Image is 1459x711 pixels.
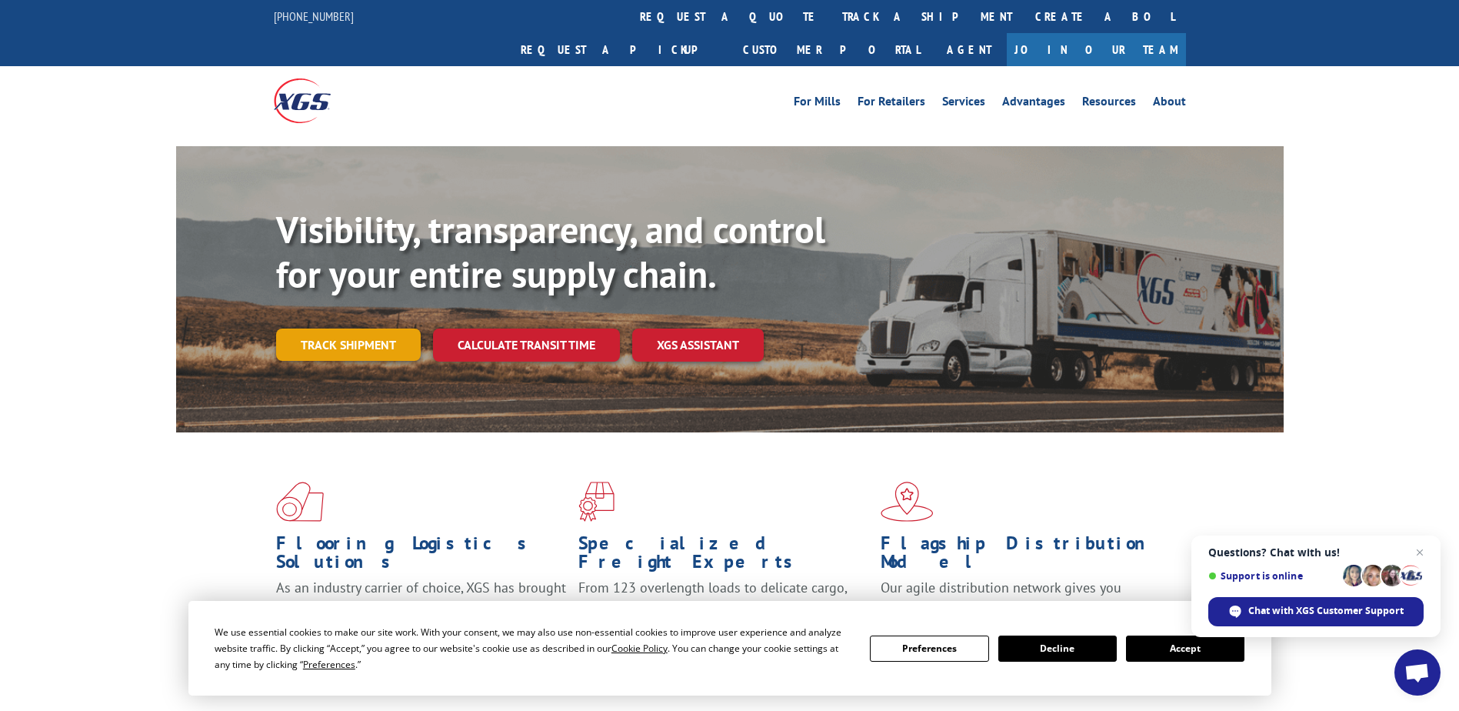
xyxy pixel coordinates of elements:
a: About [1153,95,1186,112]
a: Services [942,95,985,112]
span: Chat with XGS Customer Support [1248,604,1404,618]
button: Preferences [870,636,988,662]
span: Preferences [303,658,355,671]
p: From 123 overlength loads to delicate cargo, our experienced staff knows the best way to move you... [578,579,869,647]
span: As an industry carrier of choice, XGS has brought innovation and dedication to flooring logistics... [276,579,566,633]
img: xgs-icon-focused-on-flooring-red [578,482,615,522]
a: Track shipment [276,329,421,361]
span: Cookie Policy [611,642,668,655]
div: Open chat [1394,649,1441,696]
img: xgs-icon-flagship-distribution-model-red [881,482,934,522]
span: Close chat [1411,543,1429,562]
a: Agent [931,33,1007,66]
a: For Mills [794,95,841,112]
button: Decline [998,636,1117,662]
a: [PHONE_NUMBER] [274,8,354,24]
a: XGS ASSISTANT [632,329,764,362]
img: xgs-icon-total-supply-chain-intelligence-red [276,482,324,522]
div: Cookie Consent Prompt [188,601,1271,696]
a: For Retailers [858,95,925,112]
a: Resources [1082,95,1136,112]
h1: Specialized Freight Experts [578,534,869,579]
div: We use essential cookies to make our site work. With your consent, we may also use non-essential ... [215,624,851,673]
a: Customer Portal [731,33,931,66]
a: Join Our Team [1007,33,1186,66]
span: Questions? Chat with us! [1208,546,1424,559]
h1: Flagship Distribution Model [881,534,1171,579]
a: Calculate transit time [433,329,620,362]
b: Visibility, transparency, and control for your entire supply chain. [276,205,825,298]
button: Accept [1126,636,1244,662]
a: Advantages [1002,95,1065,112]
div: Chat with XGS Customer Support [1208,597,1424,626]
a: Request a pickup [509,33,731,66]
span: Support is online [1208,570,1337,582]
h1: Flooring Logistics Solutions [276,534,567,579]
span: Our agile distribution network gives you nationwide inventory management on demand. [881,579,1164,615]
